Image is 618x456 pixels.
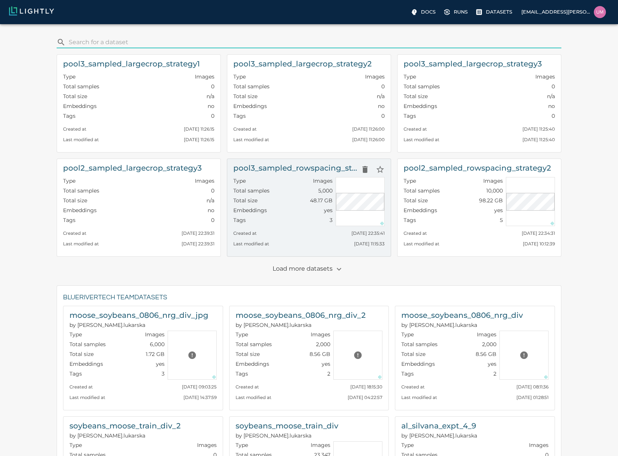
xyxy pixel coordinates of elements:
p: Runs [454,8,468,15]
p: Tags [233,216,246,224]
p: Total size [404,197,428,204]
p: n/a [207,92,214,100]
small: [DATE] 04:22:57 [348,395,382,400]
p: Type [236,441,248,449]
p: 8.56 GB [476,350,496,358]
p: Total size [236,350,260,358]
p: Total samples [233,187,270,194]
p: 0 [552,112,555,120]
p: Tags [236,370,248,377]
p: Tags [404,216,416,224]
p: Total size [401,350,425,358]
p: Total size [404,92,428,100]
p: Type [404,73,416,80]
p: no [208,102,214,110]
h6: pool2_sampled_rowspacing_strategy2 [404,162,551,174]
p: 0 [211,187,214,194]
p: Images [483,177,503,185]
p: 2 [327,370,330,377]
p: 5,000 [318,187,333,194]
span: silvana.lukarska@bluerivertech.com (BlueRiverTech) [69,432,145,439]
p: [EMAIL_ADDRESS][PERSON_NAME][DOMAIN_NAME] [521,8,591,15]
p: no [378,102,385,110]
p: Docs [421,8,436,15]
a: pool3_sampled_largecrop_strategy1TypeImagesTotal samples0Total sizen/aEmbeddingsnoTags0Created at... [57,54,221,153]
small: Last modified at [404,241,439,246]
p: 3 [330,216,333,224]
p: Total samples [236,340,272,348]
p: Images [311,331,330,338]
p: Images [477,331,496,338]
small: [DATE] 11:26:15 [184,126,214,132]
label: Docs [409,6,439,18]
p: yes [156,360,165,368]
p: Embeddings [69,360,103,368]
p: Images [195,73,214,80]
button: Delete dataset [358,162,373,177]
small: [DATE] 22:34:31 [522,231,555,236]
p: 0 [211,112,214,120]
small: Created at [404,231,427,236]
p: Type [236,331,248,338]
p: 10,000 [486,187,503,194]
a: pool3_sampled_largecrop_strategy3TypeImagesTotal samples0Total sizen/aEmbeddingsnoTags0Created at... [397,54,561,153]
small: Created at [404,126,427,132]
p: Images [195,177,214,185]
h6: pool3_sampled_largecrop_strategy3 [404,58,542,70]
small: Created at [401,384,425,390]
p: Images [311,441,330,449]
p: n/a [207,197,214,204]
small: [DATE] 11:26:15 [184,137,214,142]
small: [DATE] 11:26:00 [352,137,385,142]
small: [DATE] 18:15:30 [350,384,382,390]
button: Star dataset [373,162,388,177]
p: Total size [233,92,257,100]
p: Embeddings [63,102,97,110]
p: Total size [63,197,87,204]
a: moose_soybeans_0806_nrg_div_jpgsilvana.lukarska@bluerivertech.com (BlueRiverTech)TypeImagesTotal ... [63,306,223,410]
small: [DATE] 08:11:36 [516,384,549,390]
h6: al_silvana_expt_4_9 [401,420,477,432]
p: 0 [552,83,555,90]
a: Datasets [474,6,515,18]
small: [DATE] 11:26:00 [352,126,385,132]
p: Total samples [401,340,438,348]
h6: moose_soybeans_0806_nrg_div_2 [236,309,365,321]
p: 2 [493,370,496,377]
label: [EMAIL_ADDRESS][PERSON_NAME][DOMAIN_NAME]uma.govindarajan@bluerivertech.com [518,4,609,20]
p: Total samples [404,83,440,90]
small: Last modified at [63,137,99,142]
h6: pool3_sampled_largecrop_strategy2 [233,58,371,70]
p: Load more datasets [273,263,345,276]
small: [DATE] 14:37:59 [183,395,217,400]
a: moose_soybeans_0806_nrg_div_2silvana.lukarska@bluerivertech.com (BlueRiverTech)TypeImagesTotal sa... [229,306,389,410]
p: 98.22 GB [479,197,503,204]
small: [DATE] 11:25:40 [522,126,555,132]
h6: BlueRiverTech team Datasets [63,292,555,303]
p: no [548,102,555,110]
span: silvana.lukarska@bluerivertech.com (BlueRiverTech) [401,322,477,328]
p: Total samples [233,83,270,90]
p: Embeddings [233,206,267,214]
small: Last modified at [63,241,99,246]
small: [DATE] 22:39:31 [182,241,214,246]
p: Tags [401,370,414,377]
p: Type [63,177,76,185]
img: Lightly [9,6,54,15]
small: [DATE] 01:28:51 [516,395,549,400]
p: Tags [404,112,416,120]
p: Embeddings [236,360,269,368]
button: Preview cannot be loaded. Please ensure the datasource is configured correctly and that the refer... [516,348,532,363]
small: Created at [63,126,86,132]
p: n/a [547,92,555,100]
label: Runs [442,6,471,18]
h6: pool2_sampled_largecrop_strategy3 [63,162,202,174]
p: n/a [377,92,385,100]
span: silvana.lukarska@bluerivertech.com (BlueRiverTech) [236,322,311,328]
p: Total samples [404,187,440,194]
p: Tags [63,112,76,120]
h6: pool3_sampled_rowspacing_strategy2 [233,162,358,174]
p: 1.72 GB [146,350,165,358]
